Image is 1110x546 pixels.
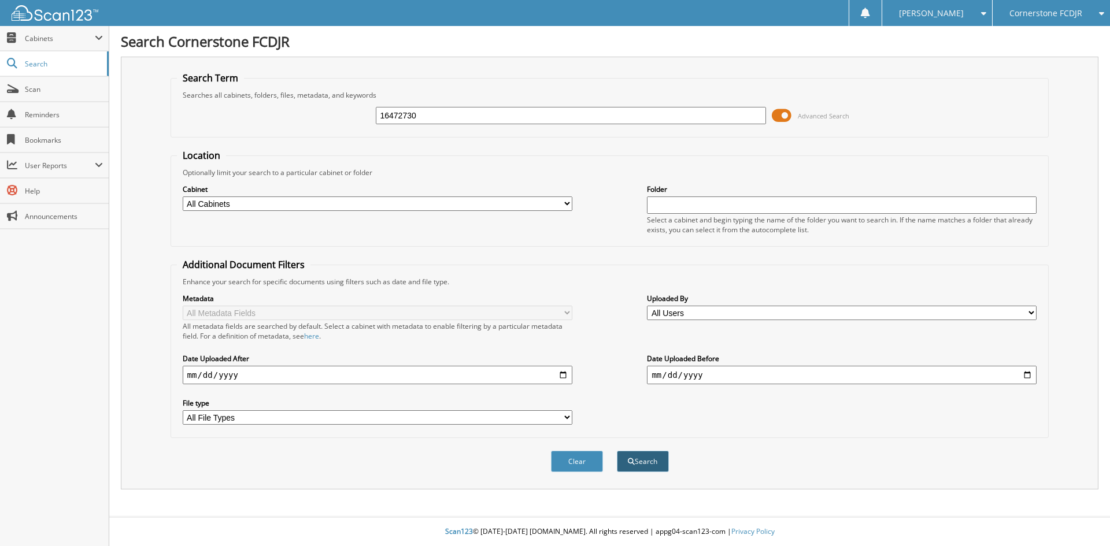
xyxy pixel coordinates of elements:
span: Help [25,186,103,196]
label: Uploaded By [647,294,1037,303]
span: Scan123 [445,526,473,536]
div: © [DATE]-[DATE] [DOMAIN_NAME]. All rights reserved | appg04-scan123-com | [109,518,1110,546]
input: start [183,366,572,384]
span: Announcements [25,211,103,221]
button: Clear [551,451,603,472]
span: Cornerstone FCDJR [1009,10,1082,17]
span: [PERSON_NAME] [899,10,964,17]
legend: Additional Document Filters [177,258,310,271]
div: Searches all cabinets, folders, files, metadata, and keywords [177,90,1043,100]
legend: Location [177,149,226,162]
h1: Search Cornerstone FCDJR [121,32,1098,51]
label: Metadata [183,294,572,303]
div: Select a cabinet and begin typing the name of the folder you want to search in. If the name match... [647,215,1037,235]
iframe: Chat Widget [1052,491,1110,546]
div: All metadata fields are searched by default. Select a cabinet with metadata to enable filtering b... [183,321,572,341]
a: Privacy Policy [731,526,775,536]
span: Bookmarks [25,135,103,145]
span: Search [25,59,101,69]
span: Reminders [25,110,103,120]
a: here [304,331,319,341]
span: Scan [25,84,103,94]
img: scan123-logo-white.svg [12,5,98,21]
label: Date Uploaded After [183,354,572,363]
span: Advanced Search [798,112,849,120]
span: Cabinets [25,34,95,43]
label: File type [183,398,572,408]
label: Date Uploaded Before [647,354,1037,363]
legend: Search Term [177,72,244,84]
span: User Reports [25,161,95,170]
button: Search [617,451,669,472]
div: Enhance your search for specific documents using filters such as date and file type. [177,277,1043,287]
label: Cabinet [183,184,572,194]
input: end [647,366,1037,384]
div: Optionally limit your search to a particular cabinet or folder [177,168,1043,177]
label: Folder [647,184,1037,194]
